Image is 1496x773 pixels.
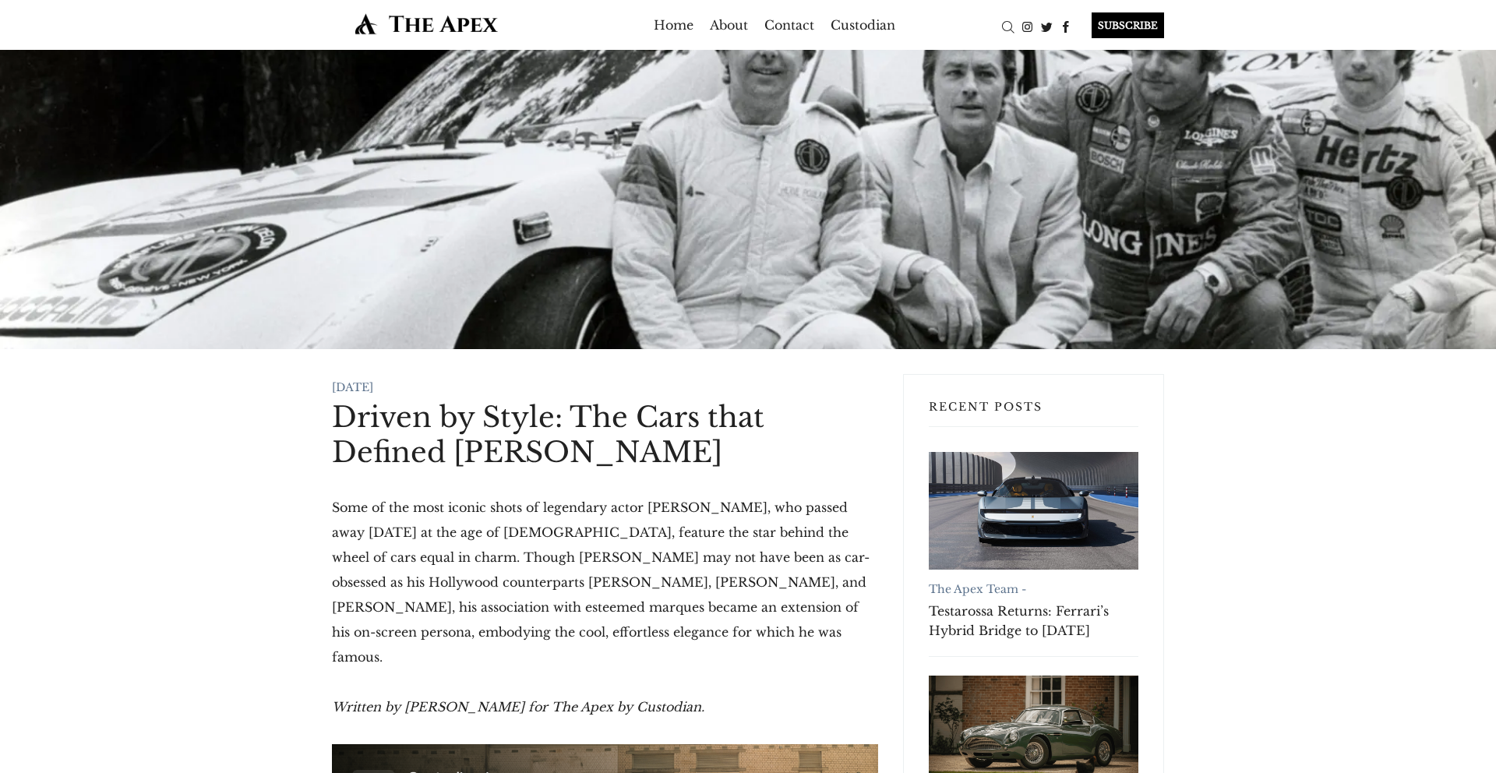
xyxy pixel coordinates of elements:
[332,12,521,35] img: The Apex by Custodian
[332,495,878,669] p: Some of the most iconic shots of legendary actor [PERSON_NAME], who passed away [DATE] at the age...
[929,582,1026,596] a: The Apex Team -
[1018,18,1037,34] a: Instagram
[998,18,1018,34] a: Search
[831,12,895,37] a: Custodian
[1076,12,1164,38] a: SUBSCRIBE
[1057,18,1076,34] a: Facebook
[1037,18,1057,34] a: Twitter
[332,699,704,715] em: Written by [PERSON_NAME] for The Apex by Custodian.
[929,452,1138,570] a: Testarossa Returns: Ferrari’s Hybrid Bridge to Tomorrow
[929,602,1138,641] a: Testarossa Returns: Ferrari’s Hybrid Bridge to [DATE]
[929,400,1138,427] h3: Recent Posts
[332,400,878,470] h1: Driven by Style: The Cars that Defined [PERSON_NAME]
[654,12,693,37] a: Home
[710,12,748,37] a: About
[332,380,373,394] time: [DATE]
[764,12,814,37] a: Contact
[1092,12,1164,38] div: SUBSCRIBE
